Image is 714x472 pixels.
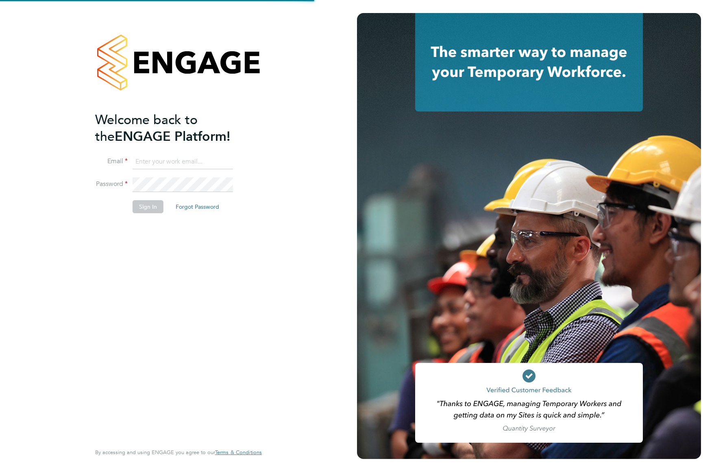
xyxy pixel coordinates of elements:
[169,200,226,213] button: Forgot Password
[95,112,198,144] span: Welcome back to the
[95,111,254,145] h2: ENGAGE Platform!
[215,449,262,456] a: Terms & Conditions
[95,157,128,166] label: Email
[95,449,262,456] span: By accessing and using ENGAGE you agree to our
[95,180,128,188] label: Password
[133,200,163,213] button: Sign In
[133,155,233,169] input: Enter your work email...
